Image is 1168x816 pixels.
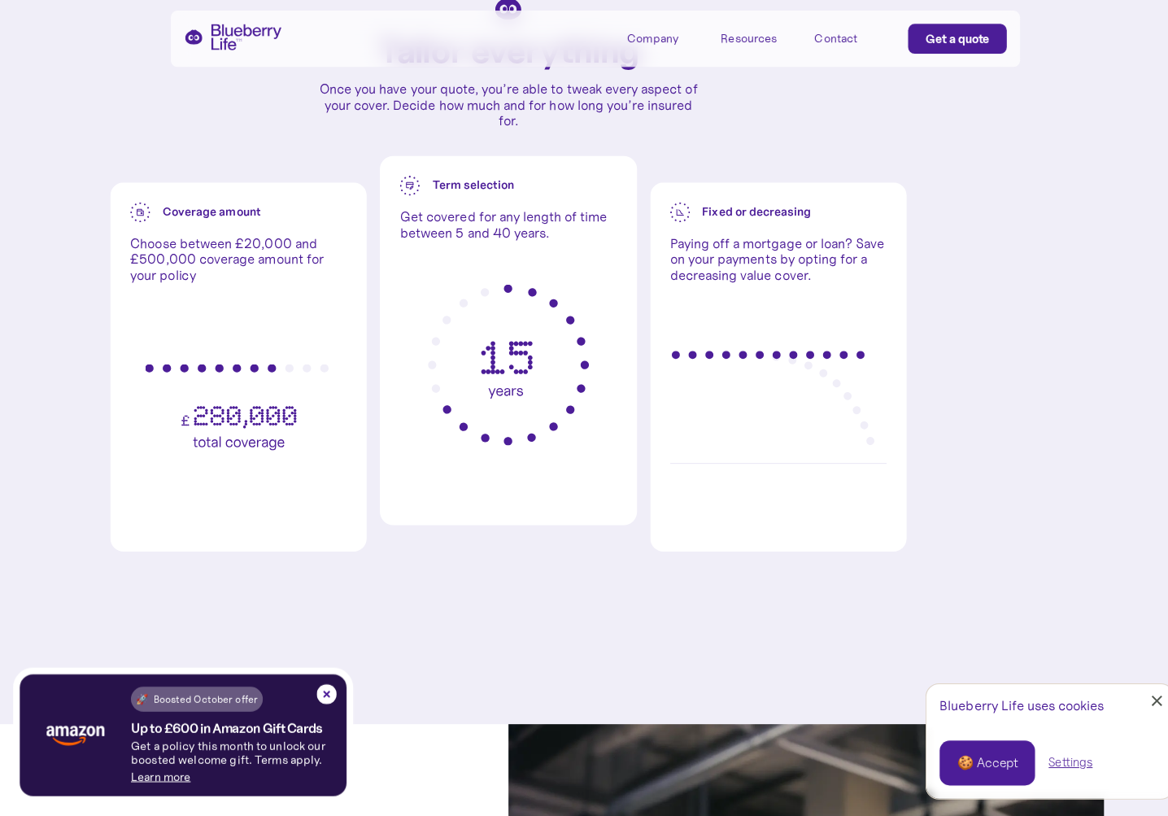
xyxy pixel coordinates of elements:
[939,755,998,773] div: 🍪 Accept
[922,700,1138,715] div: Blueberry Life uses cookies
[657,247,869,294] p: Paying off a mortgage or loan? Save on your payments by opting for a decreasing value cover.
[707,39,780,66] div: Resources
[908,46,970,62] div: Get a quote
[129,740,340,768] p: Get a policy this month to unlock our boosted welcome gift. Terms apply.
[799,39,872,66] a: Contact
[129,770,187,784] a: Learn more
[922,742,1015,786] a: 🍪 Accept
[392,220,604,251] p: Get covered for any length of time between 5 and 40 years.
[615,46,665,60] div: Company
[159,216,256,230] div: Coverage amount
[891,39,987,68] a: Get a quote
[1028,755,1071,772] a: Settings
[424,190,504,204] div: Term selection
[799,46,841,60] div: Contact
[1118,687,1151,719] a: Close Cookie Popup
[707,46,762,60] div: Resources
[615,39,688,66] div: Company
[181,39,277,65] a: home
[133,693,253,709] div: 🚀 Boosted October offer
[129,723,317,737] h4: Up to £600 in Amazon Gift Cards
[371,48,627,82] h2: Tailor everything
[128,247,340,294] p: Choose between £20,000 and £500,000 coverage amount for your policy
[689,216,795,230] div: Fixed or decreasing
[312,95,686,142] p: Once you have your quote, you’re able to tweak every aspect of your cover. Decide how much and fo...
